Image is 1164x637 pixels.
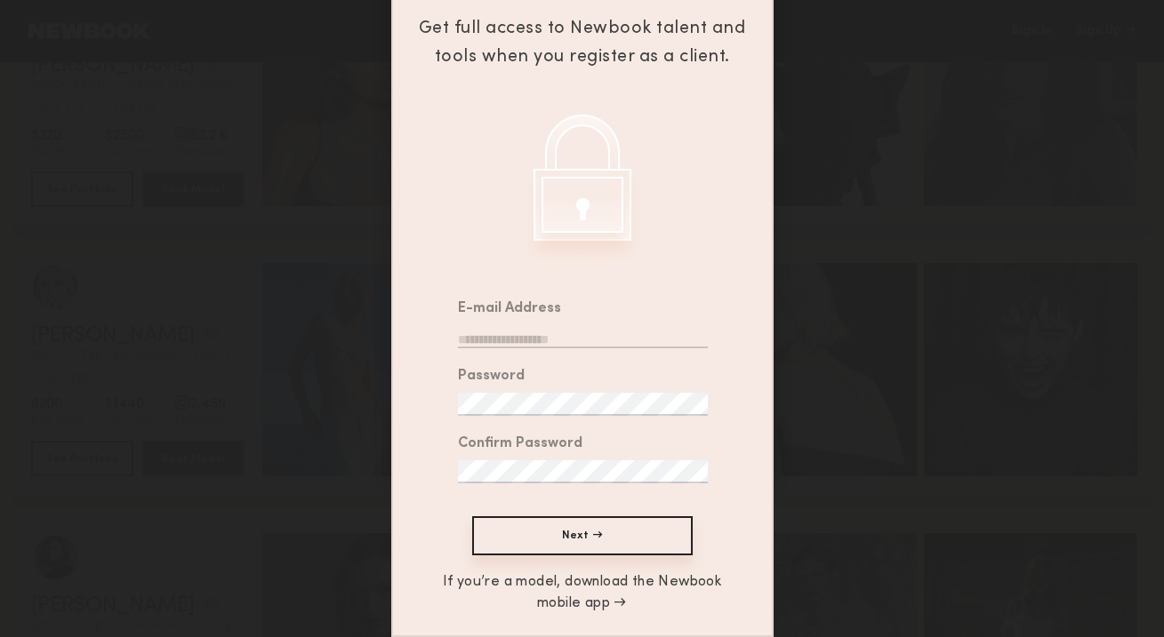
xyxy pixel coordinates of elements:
div: Get full access to Newbook talent and tools when you register as a client. [406,15,759,72]
button: Next → [472,516,693,555]
a: If you’re a model, download the Newbook mobile app → [439,571,726,614]
div: E-mail Address [458,302,561,316]
div: Confirm Password [458,437,582,451]
div: Password [458,370,525,384]
img: Create a client account [517,115,647,263]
